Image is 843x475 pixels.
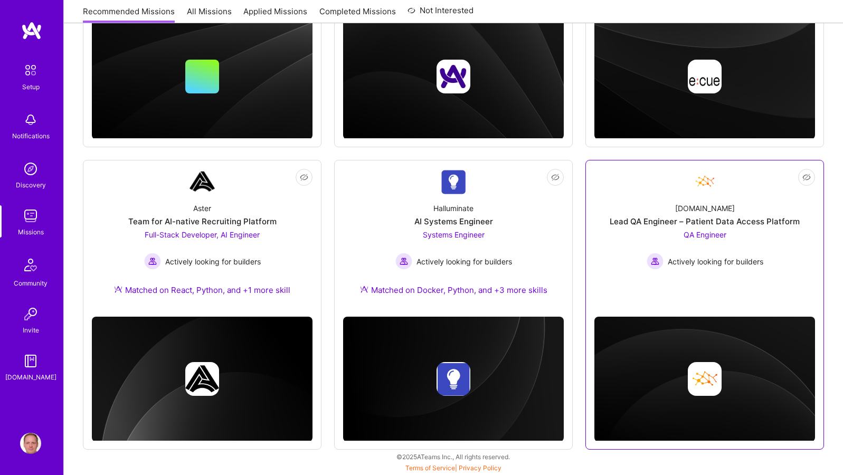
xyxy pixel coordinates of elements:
[20,433,41,454] img: User Avatar
[92,317,312,442] img: cover
[63,443,843,470] div: © 2025 ATeams Inc., All rights reserved.
[193,203,211,214] div: Aster
[405,464,455,472] a: Terms of Service
[437,362,470,396] img: Company logo
[18,226,44,237] div: Missions
[414,216,493,227] div: AI Systems Engineer
[675,203,735,214] div: [DOMAIN_NAME]
[17,433,44,454] a: User Avatar
[551,173,560,182] i: icon EyeClosed
[190,169,215,194] img: Company Logo
[668,256,763,267] span: Actively looking for builders
[92,169,312,308] a: Company LogoAsterTeam for AI-native Recruiting PlatformFull-Stack Developer, AI Engineer Actively...
[405,464,501,472] span: |
[684,230,726,239] span: QA Engineer
[360,284,547,296] div: Matched on Docker, Python, and +3 more skills
[187,6,232,23] a: All Missions
[423,230,485,239] span: Systems Engineer
[343,317,564,442] img: cover
[647,253,664,270] img: Actively looking for builders
[610,216,800,227] div: Lead QA Engineer – Patient Data Access Platform
[20,205,41,226] img: teamwork
[395,253,412,270] img: Actively looking for builders
[83,6,175,23] a: Recommended Missions
[185,362,219,396] img: Company logo
[20,350,41,372] img: guide book
[21,21,42,40] img: logo
[594,169,815,301] a: Company Logo[DOMAIN_NAME]Lead QA Engineer – Patient Data Access PlatformQA Engineer Actively look...
[416,256,512,267] span: Actively looking for builders
[243,6,307,23] a: Applied Missions
[20,303,41,325] img: Invite
[23,325,39,336] div: Invite
[688,362,722,396] img: Company logo
[802,173,811,182] i: icon EyeClosed
[144,253,161,270] img: Actively looking for builders
[343,169,564,308] a: Company LogoHalluminateAI Systems EngineerSystems Engineer Actively looking for buildersActively ...
[114,284,290,296] div: Matched on React, Python, and +1 more skill
[20,109,41,130] img: bell
[408,4,473,23] a: Not Interested
[18,252,43,278] img: Community
[12,130,50,141] div: Notifications
[319,6,396,23] a: Completed Missions
[165,256,261,267] span: Actively looking for builders
[433,203,473,214] div: Halluminate
[360,285,368,293] img: Ateam Purple Icon
[300,173,308,182] i: icon EyeClosed
[20,158,41,179] img: discovery
[441,169,466,194] img: Company Logo
[692,169,717,194] img: Company Logo
[22,81,40,92] div: Setup
[20,59,42,81] img: setup
[459,464,501,472] a: Privacy Policy
[5,372,56,383] div: [DOMAIN_NAME]
[16,179,46,191] div: Discovery
[114,285,122,293] img: Ateam Purple Icon
[437,60,470,93] img: Company logo
[145,230,260,239] span: Full-Stack Developer, AI Engineer
[688,60,722,93] img: Company logo
[128,216,277,227] div: Team for AI-native Recruiting Platform
[14,278,48,289] div: Community
[594,317,815,442] img: cover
